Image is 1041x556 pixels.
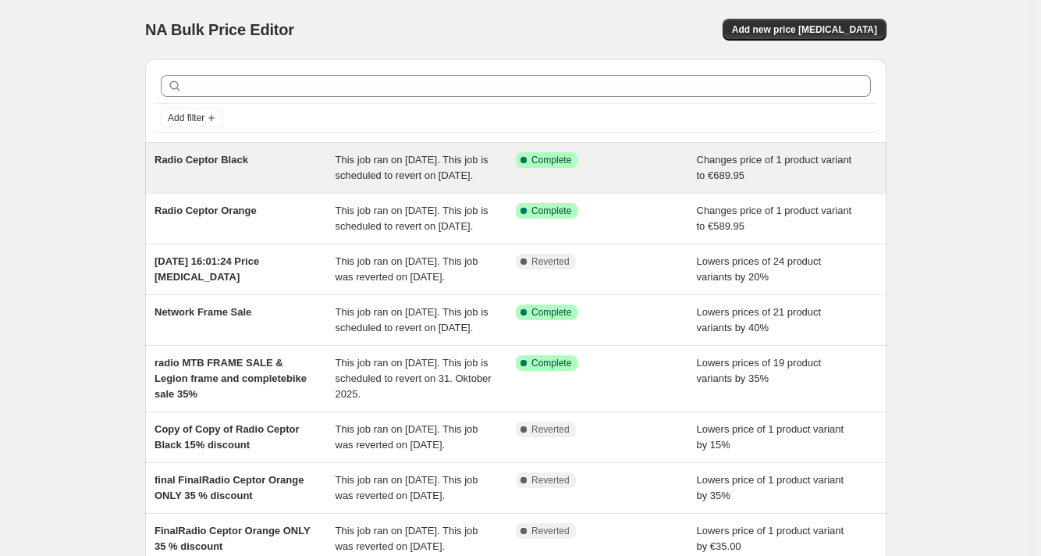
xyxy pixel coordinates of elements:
span: Lowers price of 1 product variant by 15% [697,423,844,451]
span: Lowers prices of 19 product variants by 35% [697,357,822,384]
span: This job ran on [DATE]. This job was reverted on [DATE]. [336,525,478,552]
span: This job ran on [DATE]. This job is scheduled to revert on [DATE]. [336,205,489,232]
span: Complete [531,154,571,166]
span: Reverted [531,525,570,537]
span: FinalRadio Ceptor Orange ONLY 35 % discount [155,525,310,552]
span: This job ran on [DATE]. This job was reverted on [DATE]. [336,255,478,283]
span: This job ran on [DATE]. This job is scheduled to revert on [DATE]. [336,306,489,333]
span: Add new price [MEDICAL_DATA] [732,23,877,36]
span: Lowers price of 1 product variant by 35% [697,474,844,501]
span: Lowers price of 1 product variant by €35.00 [697,525,844,552]
span: Changes price of 1 product variant to €689.95 [697,154,852,181]
span: This job ran on [DATE]. This job is scheduled to revert on [DATE]. [336,154,489,181]
span: Reverted [531,474,570,486]
span: Complete [531,306,571,319]
span: Radio Ceptor Orange [155,205,257,216]
span: final FinalRadio Ceptor Orange ONLY 35 % discount [155,474,304,501]
span: [DATE] 16:01:24 Price [MEDICAL_DATA] [155,255,259,283]
span: Complete [531,205,571,217]
span: Copy of Copy of Radio Ceptor Black 15% discount [155,423,300,451]
span: Complete [531,357,571,369]
span: This job ran on [DATE]. This job is scheduled to revert on 31. Oktober 2025. [336,357,492,400]
button: Add filter [161,109,223,127]
span: Add filter [168,112,204,124]
span: Lowers prices of 21 product variants by 40% [697,306,822,333]
span: This job ran on [DATE]. This job was reverted on [DATE]. [336,423,478,451]
span: This job ran on [DATE]. This job was reverted on [DATE]. [336,474,478,501]
span: Lowers prices of 24 product variants by 20% [697,255,822,283]
span: Changes price of 1 product variant to €589.95 [697,205,852,232]
span: Network Frame Sale [155,306,251,318]
span: Reverted [531,423,570,436]
span: NA Bulk Price Editor [145,21,294,38]
span: Radio Ceptor Black [155,154,248,166]
span: radio MTB FRAME SALE & Legion frame and completebike sale 35% [155,357,307,400]
button: Add new price [MEDICAL_DATA] [723,19,886,41]
span: Reverted [531,255,570,268]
